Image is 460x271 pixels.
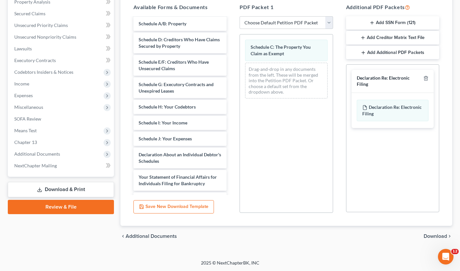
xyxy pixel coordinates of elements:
p: Hi there! [13,46,117,57]
span: Income [14,81,29,86]
img: Profile image for Emma [88,10,101,23]
i: chevron_right [447,234,452,239]
span: Additional Documents [14,151,60,157]
span: Lawsuits [14,46,32,51]
h5: Available Forms & Documents [133,3,227,11]
a: chevron_left Additional Documents [120,234,177,239]
div: Statement of Financial Affairs - Payments Made in the Last 90 days [13,137,109,151]
h5: Additional PDF Packets [346,3,439,11]
a: Executory Contracts [9,55,114,66]
div: Declaration Re: Electronic Filing [357,75,421,87]
span: Declaration Re: Electronic Filing [362,104,422,116]
div: Send us a message [13,82,108,89]
div: Send us a messageWe typically reply in a few hours [6,76,123,101]
span: Additional Documents [126,234,177,239]
span: Schedule C: The Property You Claim as Exempt [251,44,311,56]
span: Help [103,219,113,224]
span: Schedule A/B: Property [139,21,186,26]
a: Unsecured Nonpriority Claims [9,31,114,43]
span: NextChapter Mailing [14,163,57,168]
span: Unsecured Priority Claims [14,22,68,28]
a: Secured Claims [9,8,114,19]
span: Miscellaneous [14,104,43,110]
span: Unsecured Nonpriority Claims [14,34,76,40]
h5: PDF Packet 1 [240,3,333,11]
div: Amendments [9,154,120,166]
div: Amendments [13,156,109,163]
div: Statement of Financial Affairs - Promise to Help Pay Creditors [9,166,120,185]
div: Attorney's Disclosure of Compensation [13,125,109,132]
button: Help [87,203,130,229]
a: Lawsuits [9,43,114,55]
div: We typically reply in a few hours [13,89,108,96]
span: Search for help [13,110,53,117]
span: Schedule D: Creditors Who Have Claims Secured by Property [139,37,220,49]
i: chevron_left [120,234,126,239]
div: Statement of Financial Affairs - Promise to Help Pay Creditors [13,168,109,182]
span: Schedule E/F: Creditors Who Have Unsecured Claims [139,59,209,71]
span: Expenses [14,93,33,98]
span: Chapter 13 [14,139,37,145]
span: Secured Claims [14,11,45,16]
button: Add Additional PDF Packets [346,46,439,59]
span: Messages [54,219,76,224]
a: Unsecured Priority Claims [9,19,114,31]
span: 12 [451,249,459,254]
span: Schedule G: Executory Contracts and Unexpired Leases [139,82,214,94]
span: Executory Contracts [14,58,56,63]
span: Schedule I: Your Income [139,120,187,125]
span: Declaration About an Individual Debtor's Schedules [139,152,221,164]
span: Download [424,234,447,239]
button: Add SSN Form (121) [346,16,439,30]
div: Statement of Financial Affairs - Payments Made in the Last 90 days [9,135,120,154]
a: NextChapter Mailing [9,160,114,172]
iframe: Intercom live chat [438,249,454,265]
span: Schedule J: Your Expenses [139,136,192,141]
img: logo [13,15,51,20]
img: Profile image for James [64,10,77,23]
a: SOFA Review [9,113,114,125]
a: Download & Print [8,182,114,197]
span: Schedule H: Your Codebtors [139,104,196,110]
span: Codebtors Insiders & Notices [14,69,73,75]
div: Attorney's Disclosure of Compensation [9,123,120,135]
p: How can we help? [13,57,117,68]
span: SOFA Review [14,116,41,122]
span: Means Test [14,128,37,133]
button: Download chevron_right [424,234,452,239]
a: Review & File [8,200,114,214]
button: Add Creditor Matrix Text File [346,31,439,45]
span: Your Statement of Financial Affairs for Individuals Filing for Bankruptcy [139,174,217,186]
button: Save New Download Template [133,200,214,214]
span: Home [14,219,29,224]
div: Close [112,10,123,22]
div: Drag-and-drop in any documents from the left. These will be merged into the Petition PDF Packet. ... [245,63,327,98]
button: Messages [43,203,86,229]
img: Profile image for Lindsey [76,10,89,23]
button: Search for help [9,107,120,120]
